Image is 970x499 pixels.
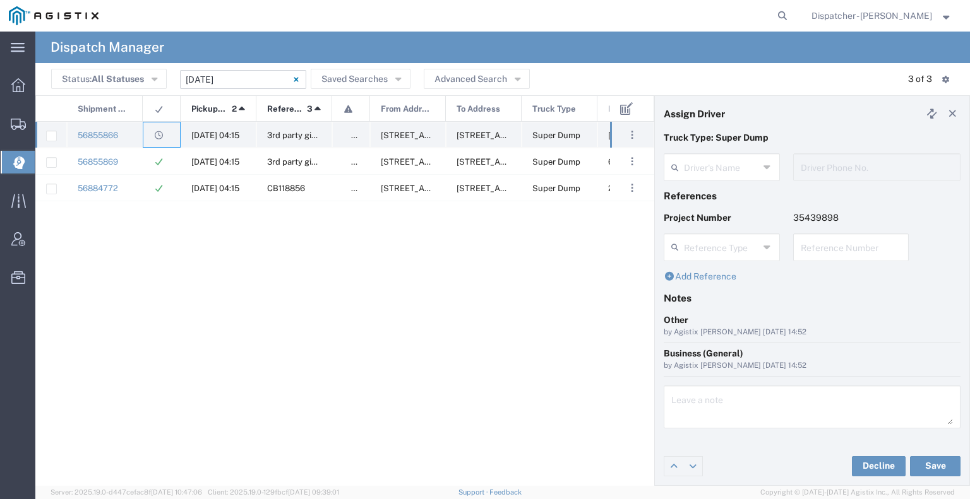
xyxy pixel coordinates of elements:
button: Status:All Statuses [51,69,167,89]
span: All Statuses [92,74,144,84]
a: 56884772 [78,184,118,193]
span: Copyright © [DATE]-[DATE] Agistix Inc., All Rights Reserved [760,487,955,498]
span: . . . [631,127,633,143]
span: false [351,131,370,140]
span: Super Dump [532,184,580,193]
span: CB118856 [267,184,305,193]
span: 6501 Florin Perkins Rd, Sacramento, California, United States [381,131,575,140]
span: To Address [457,96,500,122]
span: 20899 Antler Rd, Lakehead, California, United States [457,157,582,167]
span: From Address [381,96,432,122]
a: 56855866 [78,131,118,140]
button: ... [623,179,641,197]
span: Driver Phone No. [608,96,659,122]
h4: References [664,190,961,201]
div: Business (General) [664,347,961,360]
span: 09/20/2025, 04:15 [191,157,239,167]
span: Server: 2025.19.0-d447cefac8f [51,488,202,496]
span: 09/20/2025, 04:15 [191,184,239,193]
span: 650-384-1848 [608,131,683,140]
span: 20899 Antler Rd, Lakehead, California, United States [457,131,582,140]
a: Feedback [489,488,522,496]
span: 6501 Florin Perkins Rd, Sacramento, California, United States [381,184,575,193]
span: 3rd party giveaway [267,131,340,140]
span: [DATE] 09:39:01 [288,488,339,496]
span: Reference [267,96,302,122]
a: Add Reference [664,271,736,281]
button: Saved Searches [311,69,410,89]
a: Support [458,488,490,496]
span: Shipment No. [78,96,129,122]
a: Edit next row [683,457,702,476]
button: ... [623,126,641,144]
a: Edit previous row [664,457,683,476]
div: by Agistix [PERSON_NAME] [DATE] 14:52 [664,327,961,338]
div: Other [664,314,961,327]
button: Dispatcher - [PERSON_NAME] [811,8,953,23]
span: 2096295517 [608,184,657,193]
p: 35439898 [793,211,909,225]
span: 3 [307,96,313,122]
span: Dispatcher - Cameron Bowman [811,9,932,23]
button: ... [623,153,641,170]
p: Truck Type: Super Dump [664,131,961,144]
p: Project Number [664,211,780,225]
span: 2 [232,96,237,122]
button: Save [910,456,961,476]
span: 3rd party giveaway [267,157,340,167]
img: logo [9,6,99,25]
h4: Assign Driver [664,108,725,119]
span: [DATE] 10:47:06 [151,488,202,496]
span: Super Dump [532,157,580,167]
span: Pickup Date and Time [191,96,227,122]
button: Decline [852,456,906,476]
a: 56855869 [78,157,118,167]
span: . . . [631,154,633,169]
span: 6501 Florin Perkins Rd, Sacramento, California, United States [381,157,575,167]
h4: Dispatch Manager [51,32,164,63]
span: 6505371145 [608,157,655,167]
h4: Notes [664,292,961,303]
span: . . . [631,180,633,196]
span: 09/20/2025, 04:15 [191,131,239,140]
span: Client: 2025.19.0-129fbcf [208,488,339,496]
span: 10936 Iron Mountain Rd, Redding, California, United States [457,184,582,193]
span: Truck Type [532,96,576,122]
span: false [351,184,370,193]
span: Super Dump [532,131,580,140]
div: by Agistix [PERSON_NAME] [DATE] 14:52 [664,360,961,372]
button: Advanced Search [424,69,530,89]
div: 3 of 3 [908,73,932,86]
span: false [351,157,370,167]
